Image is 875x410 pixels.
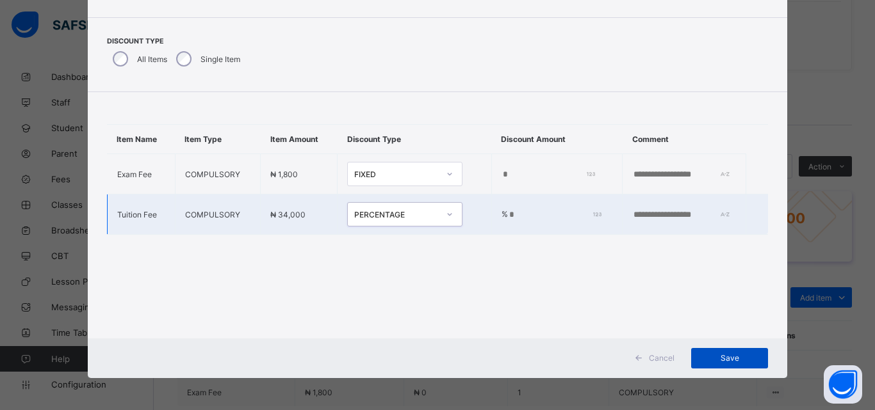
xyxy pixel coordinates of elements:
[491,125,622,154] th: Discount Amount
[354,170,439,179] div: FIXED
[623,125,746,154] th: Comment
[824,365,862,404] button: Open asap
[200,54,240,64] label: Single Item
[175,194,261,235] td: COMPULSORY
[338,125,492,154] th: Discount Type
[701,353,758,363] span: Save
[137,54,167,64] label: All Items
[354,210,439,219] div: PERCENTAGE
[491,194,622,235] td: %
[649,353,675,363] span: Cancel
[107,194,175,235] td: Tuition Fee
[261,125,338,154] th: Item Amount
[270,170,298,179] span: ₦ 1,800
[270,210,306,219] span: ₦ 34,000
[107,125,175,154] th: Item Name
[107,154,175,194] td: Exam Fee
[107,37,243,45] span: Discount Type
[175,154,261,194] td: COMPULSORY
[175,125,261,154] th: Item Type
